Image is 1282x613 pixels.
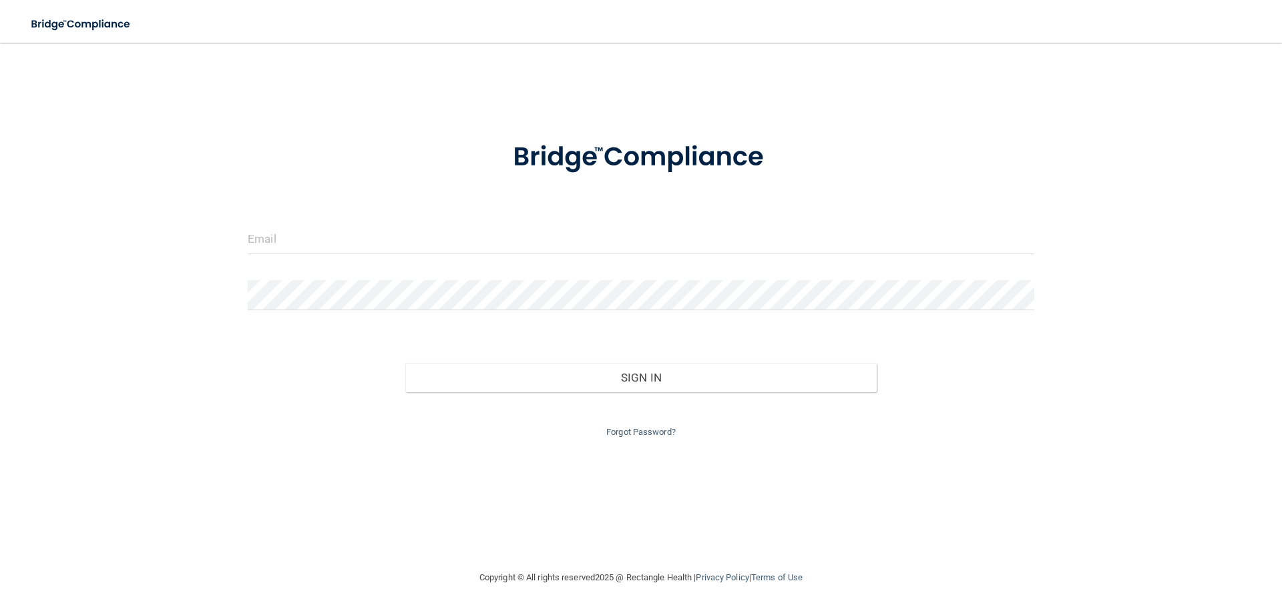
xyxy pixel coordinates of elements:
[751,572,803,582] a: Terms of Use
[20,11,143,38] img: bridge_compliance_login_screen.278c3ca4.svg
[405,363,877,392] button: Sign In
[248,224,1034,254] input: Email
[606,427,676,437] a: Forgot Password?
[397,556,885,599] div: Copyright © All rights reserved 2025 @ Rectangle Health | |
[485,123,797,192] img: bridge_compliance_login_screen.278c3ca4.svg
[696,572,749,582] a: Privacy Policy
